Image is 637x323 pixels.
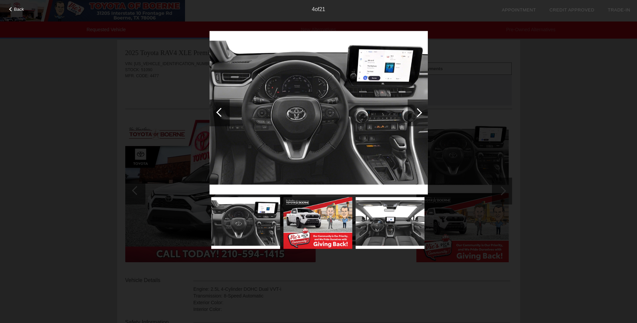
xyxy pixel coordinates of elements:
a: Appointment [502,7,536,12]
img: image.aspx [356,197,424,249]
img: image.aspx [211,197,280,249]
span: Back [14,7,24,12]
img: image.aspx [210,31,428,195]
a: Trade-In [608,7,630,12]
span: 21 [319,6,325,12]
img: image.aspx [283,197,352,249]
span: 4 [312,6,315,12]
a: Credit Approved [549,7,594,12]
